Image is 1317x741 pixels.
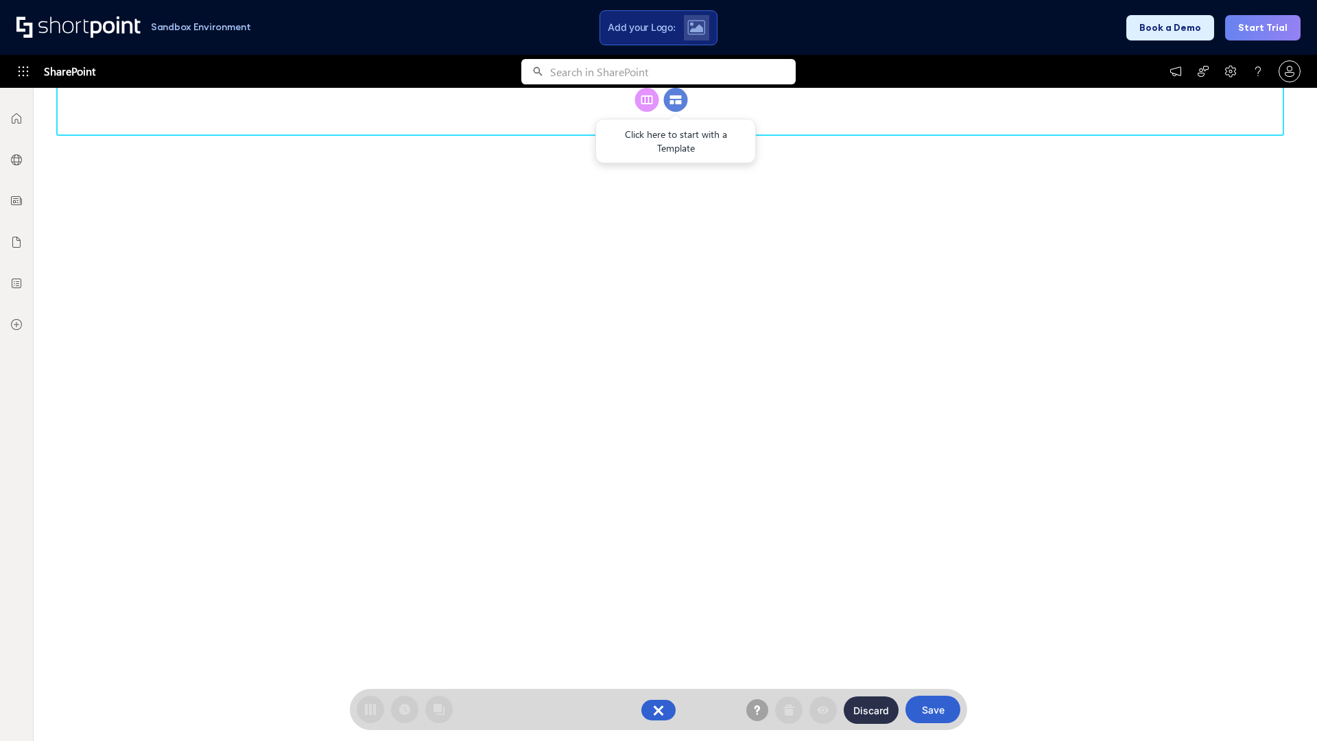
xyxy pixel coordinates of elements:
span: Add your Logo: [608,21,675,34]
span: SharePoint [44,55,95,88]
button: Discard [844,696,899,724]
img: Upload logo [687,20,705,35]
button: Save [905,696,960,723]
button: Book a Demo [1126,15,1214,40]
input: Search in SharePoint [550,59,796,84]
iframe: Chat Widget [1248,675,1317,741]
h1: Sandbox Environment [151,23,251,31]
button: Start Trial [1225,15,1301,40]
